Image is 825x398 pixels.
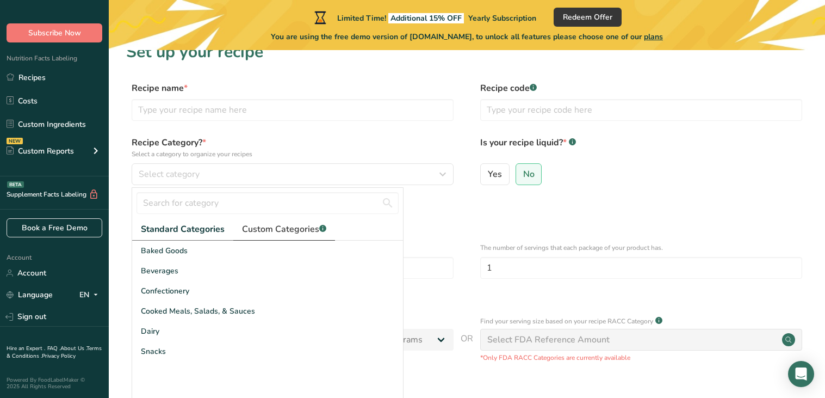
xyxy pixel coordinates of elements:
span: Dairy [141,326,159,337]
a: About Us . [60,345,86,352]
span: Beverages [141,265,178,277]
div: Custom Reports [7,145,74,157]
a: Language [7,285,53,304]
span: Snacks [141,346,166,357]
input: Type your recipe code here [480,99,802,121]
button: Subscribe Now [7,23,102,42]
span: No [523,169,535,180]
div: Open Intercom Messenger [788,361,814,387]
p: The number of servings that each package of your product has. [480,243,802,253]
span: Redeem Offer [563,11,612,23]
a: FAQ . [47,345,60,352]
a: Book a Free Demo [7,218,102,237]
a: Terms & Conditions . [7,345,102,360]
input: Search for category [137,192,399,214]
span: plans [644,32,663,42]
p: Find your serving size based on your recipe RACC Category [480,316,653,326]
button: Redeem Offer [554,8,622,27]
span: You are using the free demo version of [DOMAIN_NAME], to unlock all features please choose one of... [271,31,663,42]
span: OR [461,332,473,363]
div: EN [79,289,102,302]
input: Type your recipe name here [132,99,454,121]
span: Standard Categories [141,223,225,236]
label: Is your recipe liquid? [480,136,802,159]
button: Select category [132,163,454,185]
a: Privacy Policy [42,352,76,360]
label: Recipe Category? [132,136,454,159]
span: Cooked Meals, Salads, & Sauces [141,305,255,317]
span: Additional 15% OFF [388,13,464,23]
span: Confectionery [141,285,189,297]
span: Subscribe Now [28,27,81,39]
label: Recipe name [132,82,454,95]
div: Powered By FoodLabelMaker © 2025 All Rights Reserved [7,377,102,390]
span: Custom Categories [242,223,326,236]
span: Select category [139,168,200,181]
div: Limited Time! [312,11,536,24]
p: Select a category to organize your recipes [132,149,454,159]
span: Yes [488,169,502,180]
span: Yearly Subscription [468,13,536,23]
a: Hire an Expert . [7,345,45,352]
span: Baked Goods [141,245,188,256]
div: BETA [7,181,24,188]
label: Recipe code [480,82,802,95]
div: Select FDA Reference Amount [487,333,610,346]
div: NEW [7,138,23,144]
h1: Set up your recipe [126,40,808,64]
p: *Only FDA RACC Categories are currently available [480,353,802,363]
